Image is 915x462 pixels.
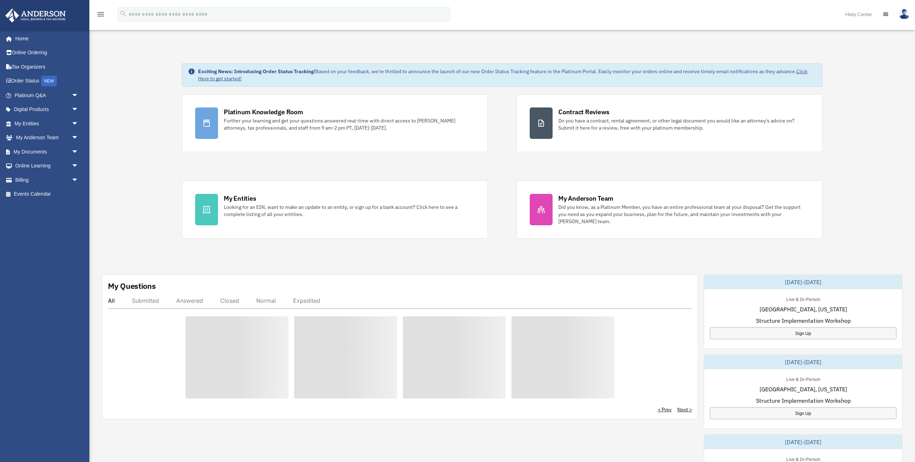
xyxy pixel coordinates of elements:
div: Submitted [132,297,159,304]
span: arrow_drop_down [71,145,86,159]
img: User Pic [899,9,910,19]
span: Structure Implementation Workshop [756,396,851,405]
span: arrow_drop_down [71,116,86,131]
div: Answered [176,297,203,304]
a: Click Here to get started! [198,68,807,82]
strong: Exciting News: Introducing Order Status Tracking! [198,68,315,75]
a: Online Ordering [5,46,89,60]
div: Normal [256,297,276,304]
a: My Entitiesarrow_drop_down [5,116,89,131]
div: Platinum Knowledge Room [224,107,303,116]
div: [DATE]-[DATE] [704,435,902,449]
div: Do you have a contract, rental agreement, or other legal document you would like an attorney's ad... [558,117,809,131]
div: My Entities [224,194,256,203]
a: Platinum Knowledge Room Further your learning and get your questions answered real-time with dire... [182,94,488,152]
a: Next > [677,406,692,413]
a: Events Calendar [5,187,89,201]
div: Live & In-Person [781,295,826,302]
div: [DATE]-[DATE] [704,355,902,369]
div: Live & In-Person [781,375,826,382]
div: Did you know, as a Platinum Member, you have an entire professional team at your disposal? Get th... [558,204,809,225]
a: < Prev [658,406,672,413]
a: Tax Organizers [5,60,89,74]
span: [GEOGRAPHIC_DATA], [US_STATE] [760,305,847,313]
div: NEW [41,76,57,86]
div: My Questions [108,281,156,291]
a: Sign Up [710,327,896,339]
a: Order StatusNEW [5,74,89,89]
div: Looking for an EIN, want to make an update to an entity, or sign up for a bank account? Click her... [224,204,475,218]
a: My Anderson Team Did you know, as a Platinum Member, you have an entire professional team at your... [516,181,822,238]
div: Closed [220,297,239,304]
div: Further your learning and get your questions answered real-time with direct access to [PERSON_NAM... [224,117,475,131]
span: arrow_drop_down [71,131,86,145]
span: arrow_drop_down [71,173,86,187]
a: menu [97,12,105,19]
span: Structure Implementation Workshop [756,316,851,325]
span: arrow_drop_down [71,159,86,174]
span: arrow_drop_down [71,102,86,117]
i: search [119,10,127,17]
a: Billingarrow_drop_down [5,173,89,187]
span: [GEOGRAPHIC_DATA], [US_STATE] [760,385,847,393]
a: Online Learningarrow_drop_down [5,159,89,173]
div: All [108,297,115,304]
div: [DATE]-[DATE] [704,275,902,289]
img: Anderson Advisors Platinum Portal [3,9,68,22]
div: Contract Reviews [558,107,609,116]
div: Expedited [293,297,320,304]
a: My Entities Looking for an EIN, want to make an update to an entity, or sign up for a bank accoun... [182,181,488,238]
i: menu [97,10,105,19]
a: Digital Productsarrow_drop_down [5,102,89,117]
a: My Documentsarrow_drop_down [5,145,89,159]
a: Platinum Q&Aarrow_drop_down [5,88,89,102]
div: Based on your feedback, we're thrilled to announce the launch of our new Order Status Tracking fe... [198,68,816,82]
a: Sign Up [710,407,896,419]
a: My Anderson Teamarrow_drop_down [5,131,89,145]
div: My Anderson Team [558,194,613,203]
a: Contract Reviews Do you have a contract, rental agreement, or other legal document you would like... [516,94,822,152]
a: Home [5,31,86,46]
span: arrow_drop_down [71,88,86,103]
